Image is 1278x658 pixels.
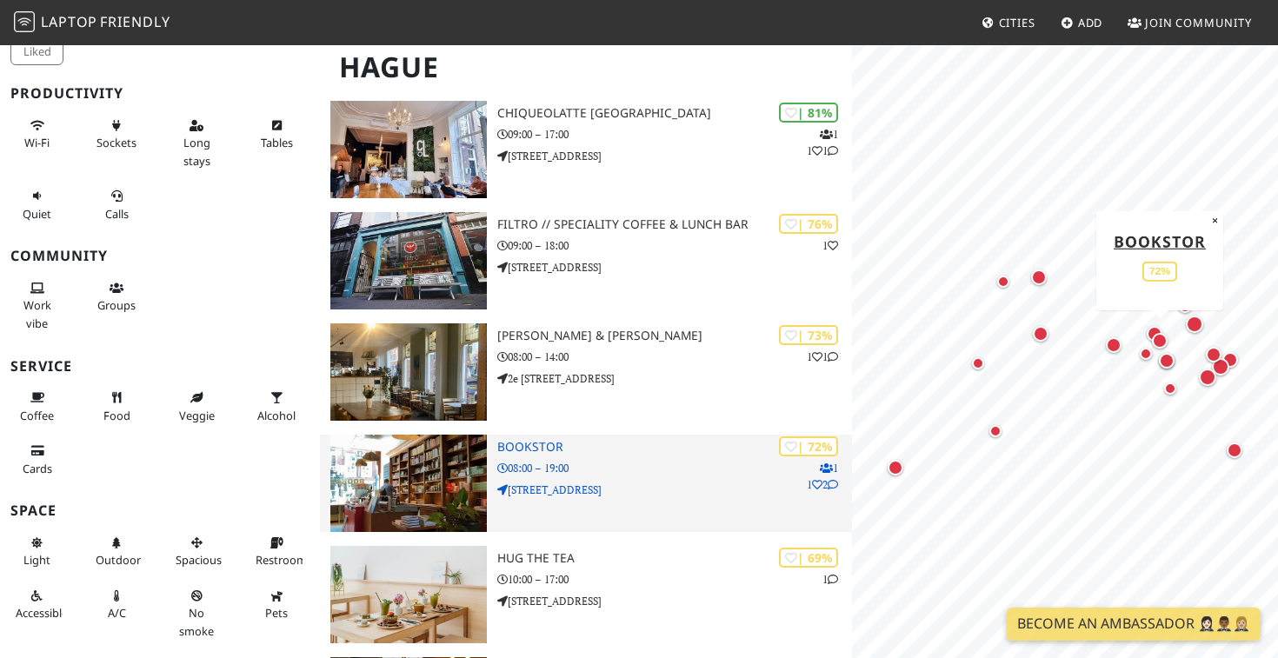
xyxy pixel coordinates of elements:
span: Spacious [176,552,222,568]
button: Cards [10,436,63,482]
p: 08:00 – 19:00 [497,460,852,476]
span: Alcohol [257,408,296,423]
h3: Bookstor [497,440,852,455]
span: Cities [999,15,1035,30]
img: Chiqueolatte Den Haag [330,101,487,198]
span: Pet friendly [265,605,288,621]
div: Map marker [1182,312,1207,336]
a: Michel Boulangerie & Patisserie | 73% 11 [PERSON_NAME] & [PERSON_NAME] 08:00 – 14:00 2e [STREET_A... [320,323,853,421]
p: 09:00 – 17:00 [497,126,852,143]
span: Laptop [41,12,97,31]
button: Light [10,528,63,575]
span: Work-friendly tables [261,135,293,150]
span: Coffee [20,408,54,423]
p: [STREET_ADDRESS] [497,482,852,498]
button: Close popup [1207,210,1223,229]
div: Map marker [1102,334,1125,356]
p: 1 1 2 [807,460,838,493]
a: LaptopFriendly LaptopFriendly [14,8,170,38]
div: Map marker [1202,343,1225,366]
p: 08:00 – 14:00 [497,349,852,365]
p: 10:00 – 17:00 [497,571,852,588]
h3: Chiqueolatte [GEOGRAPHIC_DATA] [497,106,852,121]
span: Natural light [23,552,50,568]
a: Filtro // Speciality Coffee & Lunch Bar | 76% 1 Filtro // Speciality Coffee & Lunch Bar 09:00 – 1... [320,212,853,309]
div: Map marker [1219,349,1241,371]
button: Spacious [170,528,223,575]
div: | 69% [779,548,838,568]
span: Credit cards [23,461,52,476]
div: Map marker [1028,266,1050,289]
div: Map marker [1208,355,1233,379]
button: Veggie [170,383,223,429]
div: | 73% [779,325,838,345]
p: [STREET_ADDRESS] [497,593,852,609]
button: Wi-Fi [10,111,63,157]
div: | 81% [779,103,838,123]
p: [STREET_ADDRESS] [497,148,852,164]
span: Add [1078,15,1103,30]
div: Map marker [1223,439,1246,462]
a: Become an Ambassador 🤵🏻‍♀️🤵🏾‍♂️🤵🏼‍♀️ [1007,608,1261,641]
button: Work vibe [10,274,63,337]
div: Map marker [884,456,907,479]
a: HUG THE TEA | 69% 1 HUG THE TEA 10:00 – 17:00 [STREET_ADDRESS] [320,546,853,643]
div: Map marker [1195,365,1220,389]
div: Map marker [1148,329,1171,352]
button: A/C [90,582,143,628]
span: Outdoor area [96,552,141,568]
div: Map marker [1174,294,1196,316]
span: Video/audio calls [105,206,129,222]
a: Chiqueolatte Den Haag | 81% 111 Chiqueolatte [GEOGRAPHIC_DATA] 09:00 – 17:00 [STREET_ADDRESS] [320,101,853,198]
p: 2e [STREET_ADDRESS] [497,370,852,387]
span: Air conditioned [108,605,126,621]
button: Restroom [250,528,303,575]
p: 1 1 [807,349,838,365]
span: Long stays [183,135,210,168]
a: Bookstor | 72% 112 Bookstor 08:00 – 19:00 [STREET_ADDRESS] [320,435,853,532]
span: Food [103,408,130,423]
button: Groups [90,274,143,320]
a: Join Community [1121,7,1259,38]
span: Restroom [256,552,307,568]
div: Map marker [1160,378,1181,399]
img: Michel Boulangerie & Patisserie [330,323,487,421]
p: 1 [822,237,838,254]
div: Map marker [968,353,988,374]
div: Map marker [993,271,1014,292]
button: Outdoor [90,528,143,575]
h1: Hague [325,43,849,91]
p: 1 1 1 [807,126,838,159]
p: 1 [822,571,838,588]
a: Add [1054,7,1110,38]
img: HUG THE TEA [330,546,487,643]
button: Food [90,383,143,429]
button: Tables [250,111,303,157]
a: Bookstor [1114,230,1206,251]
p: 09:00 – 18:00 [497,237,852,254]
button: Coffee [10,383,63,429]
button: No smoke [170,582,223,645]
h3: Service [10,358,310,375]
span: Quiet [23,206,51,222]
button: Sockets [90,111,143,157]
button: Pets [250,582,303,628]
h3: Community [10,248,310,264]
button: Alcohol [250,383,303,429]
div: Map marker [1155,349,1178,372]
span: Accessible [16,605,68,621]
div: | 76% [779,214,838,234]
span: Join Community [1145,15,1252,30]
p: [STREET_ADDRESS] [497,259,852,276]
div: Map marker [1135,343,1156,364]
div: | 72% [779,436,838,456]
span: Smoke free [179,605,214,638]
span: Group tables [97,297,136,313]
div: 72% [1142,261,1177,281]
button: Accessible [10,582,63,628]
button: Calls [90,182,143,228]
h3: Filtro // Speciality Coffee & Lunch Bar [497,217,852,232]
h3: [PERSON_NAME] & [PERSON_NAME] [497,329,852,343]
span: People working [23,297,51,330]
h3: Productivity [10,85,310,102]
